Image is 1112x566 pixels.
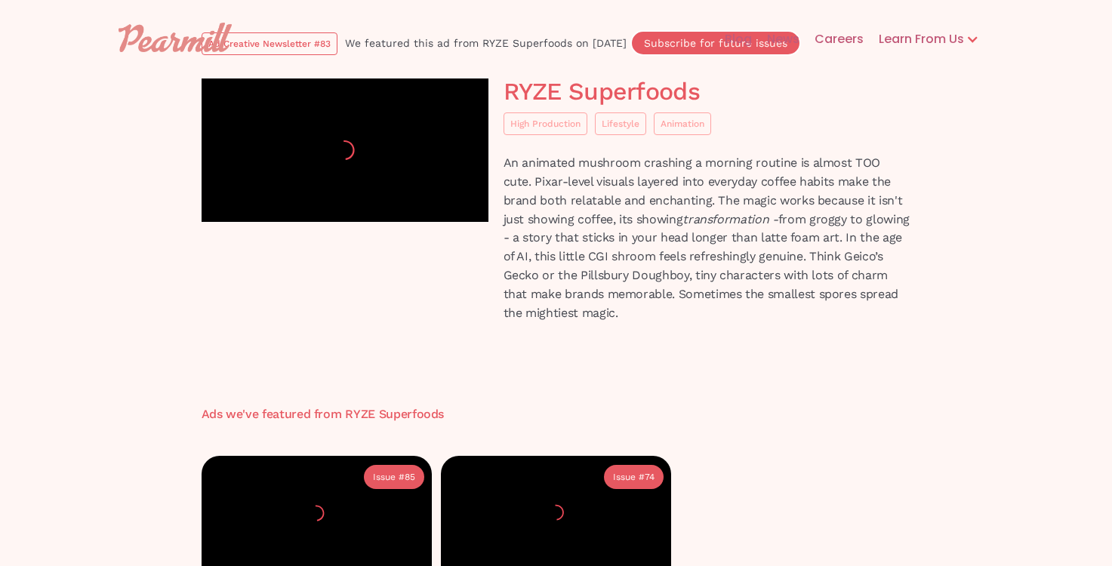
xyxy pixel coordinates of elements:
[510,116,581,131] div: High Production
[405,469,415,484] div: 85
[799,15,864,63] a: Careers
[661,116,704,131] div: Animation
[710,15,752,63] a: Blog
[613,469,645,484] div: Issue #
[682,212,778,226] em: transformation -
[604,465,664,489] a: Issue #74
[364,465,424,489] a: Issue #85
[373,469,405,484] div: Issue #
[602,116,639,131] div: Lifestyle
[864,30,964,48] div: Learn From Us
[864,15,994,63] div: Learn From Us
[645,469,655,484] div: 74
[595,112,646,135] a: Lifestyle
[752,15,799,63] a: News
[504,78,911,105] h1: RYZE Superfoods
[504,154,911,322] p: An animated mushroom crashing a morning routine is almost TOO cute. Pixar-level visuals layered i...
[345,408,444,421] h3: RYZE Superfoods
[654,112,711,135] a: Animation
[504,112,587,135] a: High Production
[202,408,346,421] h3: Ads we've featured from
